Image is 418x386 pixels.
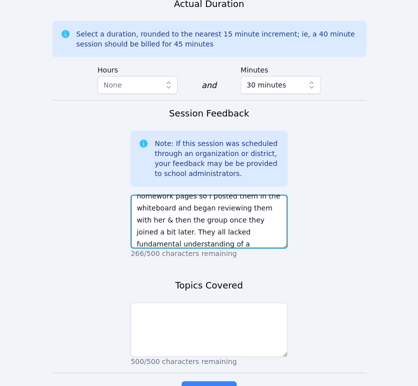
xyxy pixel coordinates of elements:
[97,61,177,76] label: Hours
[103,81,122,89] span: None
[130,356,287,366] p: 500/500 characters remaining
[246,79,286,91] span: 30 minutes
[76,29,358,49] div: Select a duration, rounded to the nearest 15 minute increment; ie, a 40 minute session should be ...
[240,61,320,76] label: Minutes
[154,138,279,178] div: Note: If this session was scheduled through an organization or district, your feedback may be be ...
[130,194,287,248] textarea: [PERSON_NAME] shared their math homework pages so I posted them in the whiteboard and began revie...
[97,76,177,94] button: None
[130,248,287,258] p: 266/500 characters remaining
[175,278,242,292] h3: Topics Covered
[201,79,216,91] div: and
[169,106,249,120] h3: Session Feedback
[240,76,320,94] button: 30 minutes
